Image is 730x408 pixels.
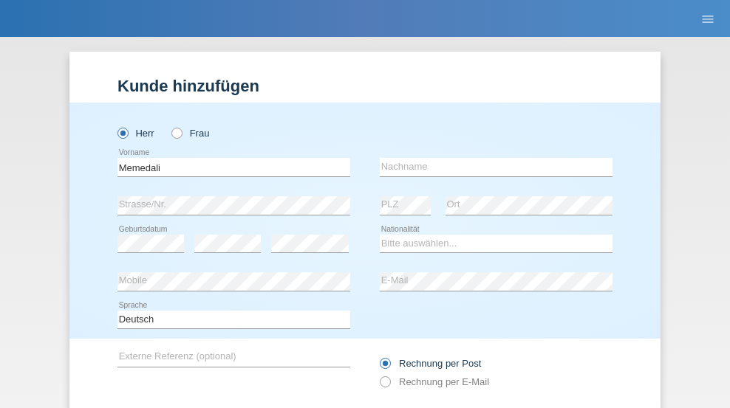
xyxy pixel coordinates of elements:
[380,358,481,369] label: Rechnung per Post
[700,12,715,27] i: menu
[380,376,389,395] input: Rechnung per E-Mail
[380,358,389,376] input: Rechnung per Post
[693,14,723,23] a: menu
[171,128,209,139] label: Frau
[117,128,154,139] label: Herr
[171,128,181,137] input: Frau
[117,128,127,137] input: Herr
[380,376,489,387] label: Rechnung per E-Mail
[117,77,613,95] h1: Kunde hinzufügen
